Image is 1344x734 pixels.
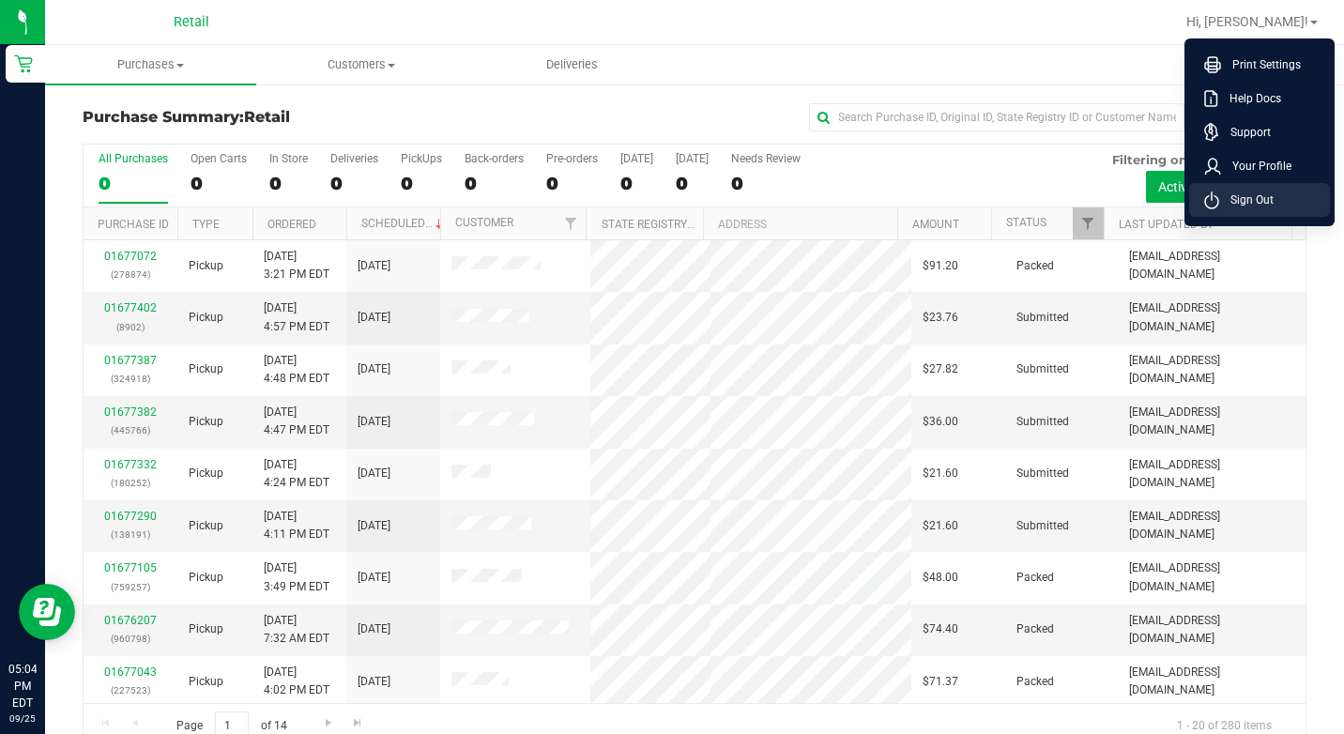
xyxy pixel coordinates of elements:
span: $71.37 [923,673,958,691]
a: 01677105 [104,561,157,574]
span: Customers [257,56,466,73]
span: [EMAIL_ADDRESS][DOMAIN_NAME] [1129,248,1294,283]
a: Customer [455,216,513,229]
p: (138191) [95,526,166,543]
button: Active only [1146,171,1233,203]
span: Pickup [189,673,223,691]
span: Print Settings [1221,55,1301,74]
span: [DATE] [358,517,390,535]
input: Search Purchase ID, Original ID, State Registry ID or Customer Name... [809,103,1184,131]
span: Submitted [1016,413,1069,431]
span: Hi, [PERSON_NAME]! [1186,14,1308,29]
p: (960798) [95,630,166,648]
p: 05:04 PM EDT [8,661,37,711]
span: [DATE] 4:57 PM EDT [264,299,329,335]
div: 0 [99,173,168,194]
div: 0 [546,173,598,194]
inline-svg: Retail [14,54,33,73]
div: [DATE] [676,152,709,165]
a: Ordered [267,218,316,231]
p: (759257) [95,578,166,596]
span: [EMAIL_ADDRESS][DOMAIN_NAME] [1129,559,1294,595]
a: Filter [555,207,586,239]
span: $74.40 [923,620,958,638]
div: [DATE] [620,152,653,165]
span: [DATE] 4:47 PM EDT [264,404,329,439]
a: Type [192,218,220,231]
span: Pickup [189,360,223,378]
div: Needs Review [731,152,801,165]
span: Pickup [189,569,223,587]
span: $21.60 [923,465,958,482]
span: [EMAIL_ADDRESS][DOMAIN_NAME] [1129,404,1294,439]
p: (445766) [95,421,166,439]
span: [DATE] 7:32 AM EDT [264,612,329,648]
span: [DATE] 4:02 PM EDT [264,664,329,699]
span: Submitted [1016,309,1069,327]
span: [DATE] [358,465,390,482]
a: Purchase ID [98,218,169,231]
span: Packed [1016,569,1054,587]
span: $48.00 [923,569,958,587]
div: Pre-orders [546,152,598,165]
li: Sign Out [1189,183,1330,217]
span: Packed [1016,257,1054,275]
span: Pickup [189,517,223,535]
a: 01676207 [104,614,157,627]
p: (324918) [95,370,166,388]
span: $36.00 [923,413,958,431]
a: Scheduled [361,217,447,230]
span: [DATE] [358,673,390,691]
span: [DATE] [358,257,390,275]
p: (8902) [95,318,166,336]
div: All Purchases [99,152,168,165]
span: [DATE] 4:11 PM EDT [264,508,329,543]
span: Packed [1016,673,1054,691]
a: State Registry ID [602,218,700,231]
div: Deliveries [330,152,378,165]
th: Address [703,207,897,240]
span: [DATE] [358,620,390,638]
h3: Purchase Summary: [83,109,491,126]
a: 01677382 [104,405,157,419]
div: 0 [676,173,709,194]
span: Pickup [189,620,223,638]
div: 0 [269,173,308,194]
a: 01677072 [104,250,157,263]
span: [DATE] 4:24 PM EDT [264,456,329,492]
a: Support [1204,123,1322,142]
a: Filter [1073,207,1104,239]
span: Sign Out [1219,191,1274,209]
span: Help Docs [1218,89,1281,108]
a: Status [1006,216,1046,229]
div: Open Carts [191,152,247,165]
div: 0 [620,173,653,194]
a: 01677402 [104,301,157,314]
span: Support [1219,123,1271,142]
span: Packed [1016,620,1054,638]
span: $91.20 [923,257,958,275]
span: Pickup [189,309,223,327]
span: $27.82 [923,360,958,378]
span: [DATE] [358,569,390,587]
span: [EMAIL_ADDRESS][DOMAIN_NAME] [1129,299,1294,335]
span: Retail [244,108,290,126]
a: Purchases [45,45,256,84]
span: Submitted [1016,517,1069,535]
a: 01677387 [104,354,157,367]
span: [EMAIL_ADDRESS][DOMAIN_NAME] [1129,612,1294,648]
p: (278874) [95,266,166,283]
div: Back-orders [465,152,524,165]
span: $21.60 [923,517,958,535]
span: [DATE] [358,360,390,378]
span: Pickup [189,465,223,482]
p: (180252) [95,474,166,492]
span: Your Profile [1221,157,1291,176]
span: Deliveries [521,56,623,73]
div: 0 [465,173,524,194]
span: [DATE] 3:21 PM EDT [264,248,329,283]
a: 01677290 [104,510,157,523]
span: [DATE] [358,413,390,431]
span: Pickup [189,413,223,431]
a: Last Updated By [1119,218,1214,231]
